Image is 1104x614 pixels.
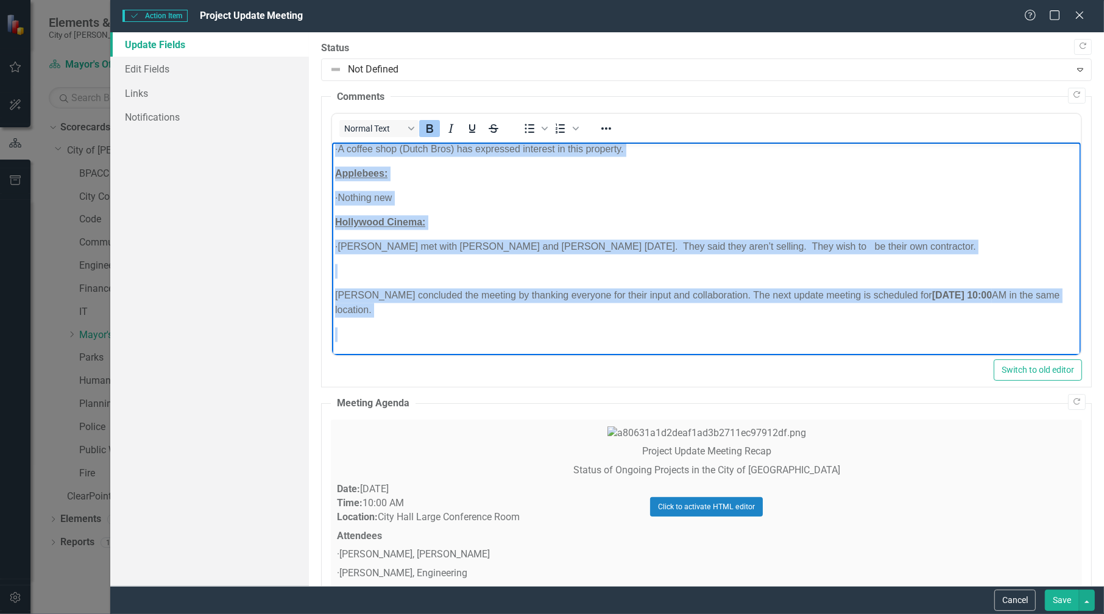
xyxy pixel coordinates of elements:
button: Reveal or hide additional toolbar items [596,120,617,137]
a: Links [110,81,309,105]
button: Bold [419,120,440,137]
legend: Comments [331,90,391,104]
strong: [DATE] 10:00 [600,148,660,158]
a: Edit Fields [110,57,309,81]
span: Action Item [122,10,187,22]
a: Notifications [110,105,309,129]
button: Click to activate HTML editor [650,497,763,517]
div: Bullet list [519,120,550,137]
button: Switch to old editor [994,359,1082,381]
button: Block Normal Text [339,120,419,137]
div: Numbered list [550,120,581,137]
button: Strikethrough [483,120,504,137]
button: Underline [462,120,483,137]
button: Cancel [994,590,1036,611]
span: Project Update Meeting [200,10,303,21]
button: Save [1045,590,1079,611]
iframe: Rich Text Area [332,143,1081,355]
label: Status [321,41,1092,55]
legend: Meeting Agenda [331,397,416,411]
button: Italic [441,120,461,137]
span: Normal Text [344,124,404,133]
a: Update Fields [110,32,309,57]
